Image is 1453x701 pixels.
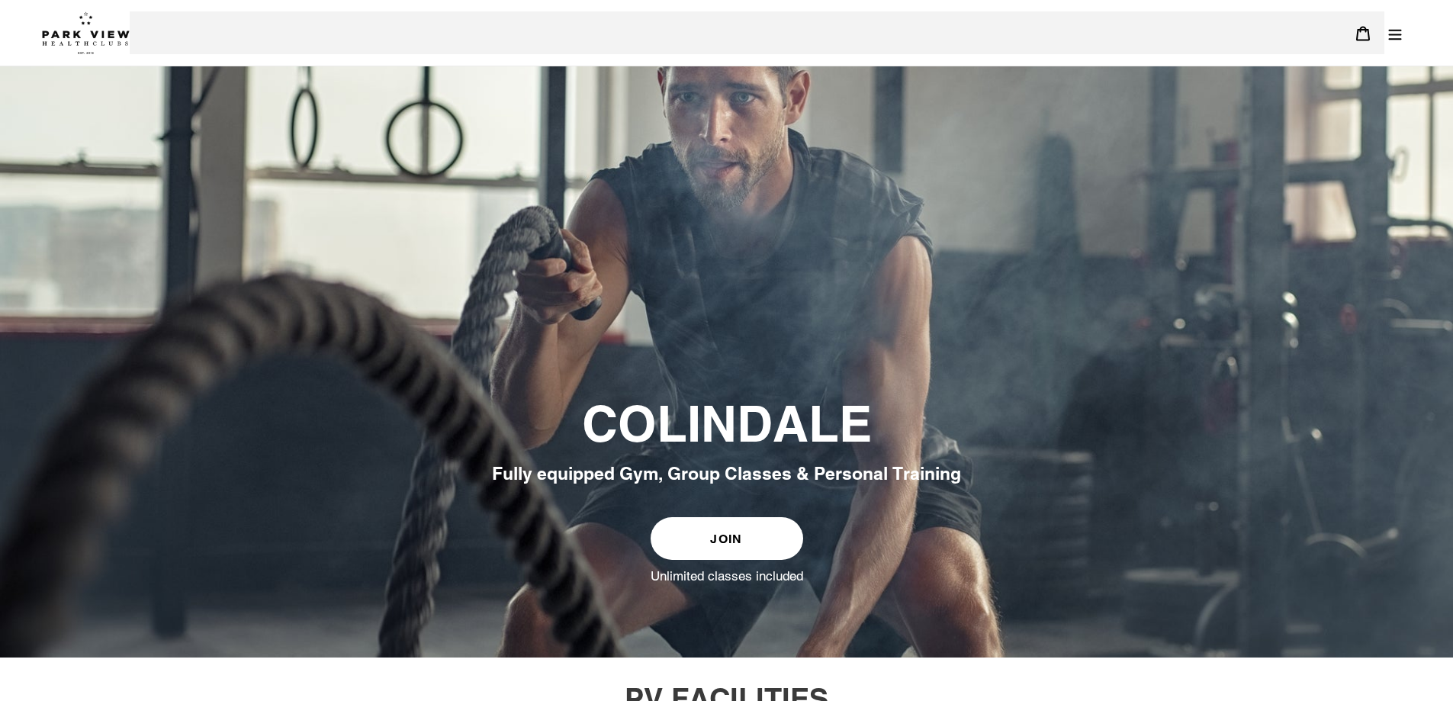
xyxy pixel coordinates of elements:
[42,11,130,54] img: Park view health clubs is a gym near you.
[651,568,803,584] label: Unlimited classes included
[311,395,1143,455] h2: COLINDALE
[1379,17,1411,50] button: Menu
[492,463,961,484] span: Fully equipped Gym, Group Classes & Personal Training
[651,517,803,560] a: JOIN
